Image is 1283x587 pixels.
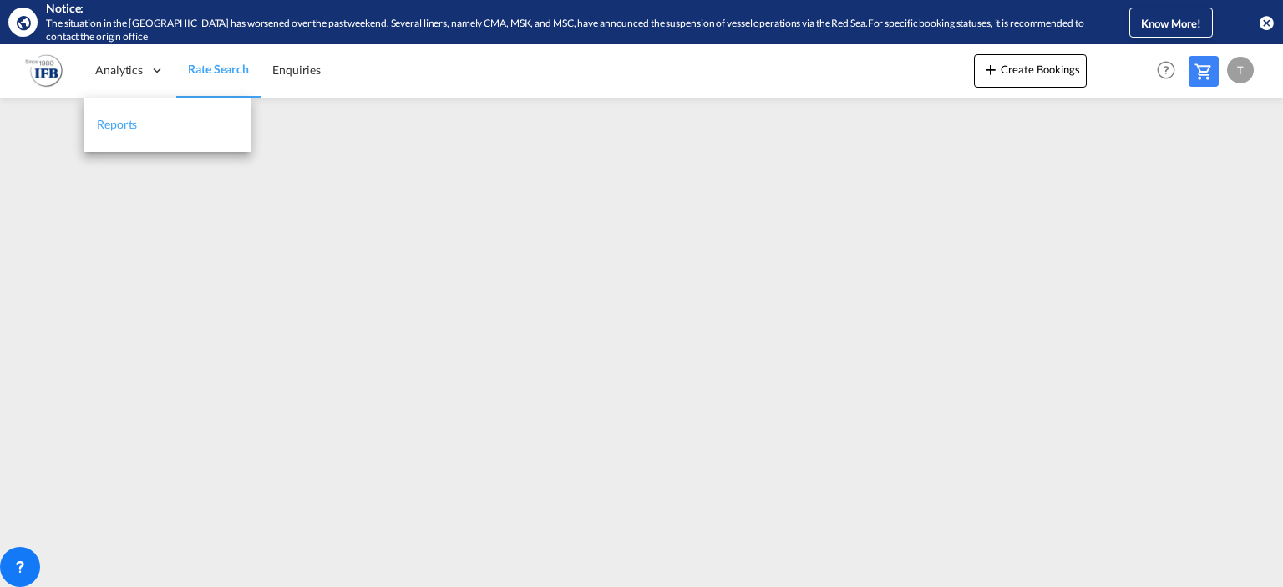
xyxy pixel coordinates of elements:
span: Rate Search [188,62,249,76]
span: Reports [97,117,137,131]
a: Rate Search [176,43,261,98]
span: Help [1152,56,1180,84]
div: T [1227,57,1254,83]
button: icon-close-circle [1258,14,1275,31]
div: The situation in the Red Sea has worsened over the past weekend. Several liners, namely CMA, MSK,... [46,17,1085,45]
button: icon-plus 400-fgCreate Bookings [974,54,1087,88]
img: b628ab10256c11eeb52753acbc15d091.png [25,52,63,89]
button: Know More! [1129,8,1213,38]
md-icon: icon-earth [15,14,32,31]
span: Enquiries [272,63,321,77]
a: Reports [84,98,251,152]
a: Enquiries [261,43,332,98]
div: Analytics [84,43,176,98]
span: Know More! [1141,17,1201,30]
div: Help [1152,56,1189,86]
md-icon: icon-plus 400-fg [981,59,1001,79]
span: Analytics [95,62,143,78]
